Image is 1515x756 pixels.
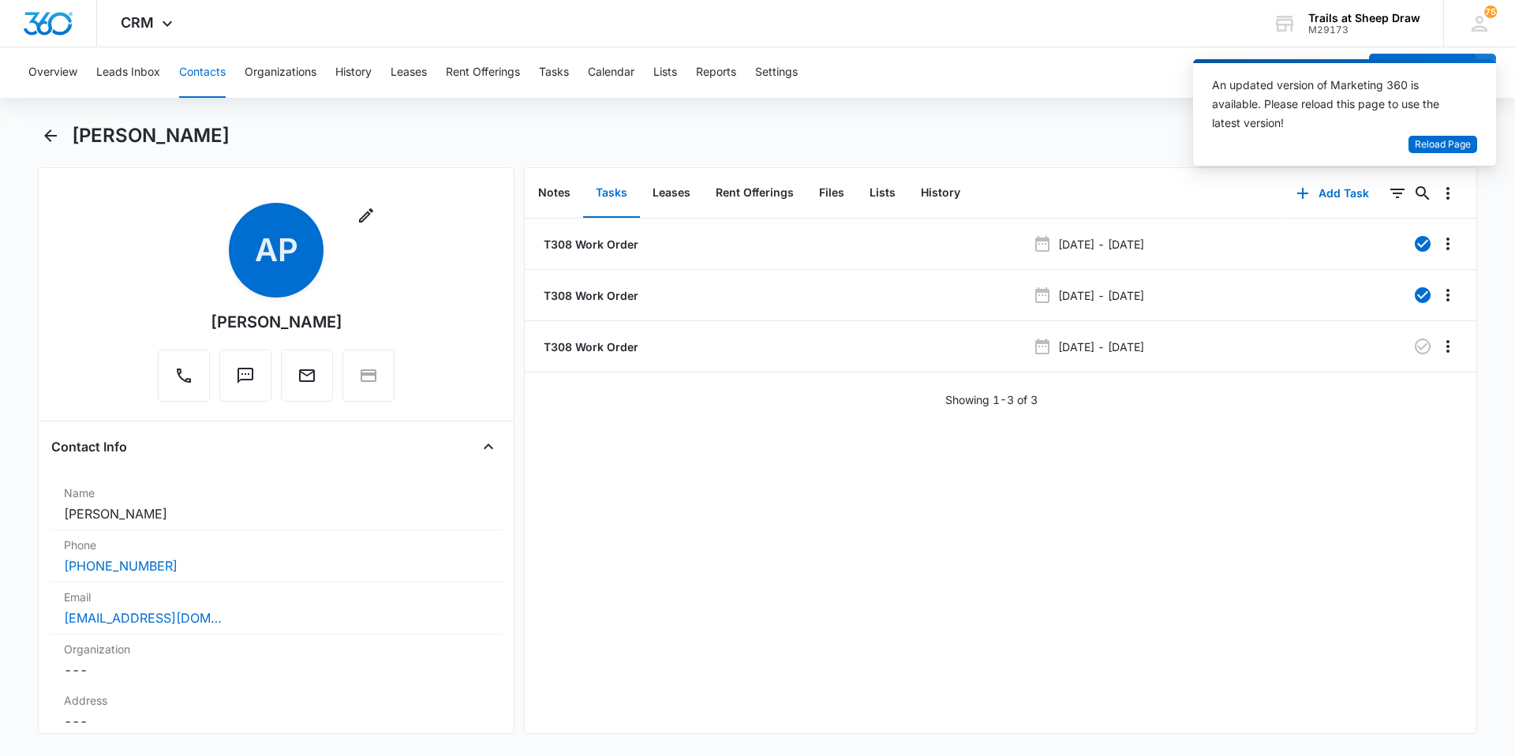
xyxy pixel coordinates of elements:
div: Email[EMAIL_ADDRESS][DOMAIN_NAME] [51,582,501,634]
button: Add Contact [1369,54,1476,92]
label: Address [64,692,488,709]
button: Lists [857,169,908,218]
div: [PERSON_NAME] [211,310,342,334]
button: Contacts [179,47,226,98]
a: Call [158,374,210,387]
button: Add Task [1281,174,1385,212]
button: Lists [653,47,677,98]
p: [DATE] - [DATE] [1058,236,1144,253]
a: T308 Work Order [541,339,638,355]
a: [EMAIL_ADDRESS][DOMAIN_NAME] [64,608,222,627]
button: History [908,169,973,218]
label: Name [64,485,488,501]
button: Back [38,123,62,148]
button: Overflow Menu [1435,181,1461,206]
button: Overflow Menu [1435,334,1461,359]
span: Reload Page [1415,137,1471,152]
button: Overview [28,47,77,98]
button: Close [476,434,501,459]
dd: --- [64,712,488,731]
button: Settings [755,47,798,98]
div: Phone[PHONE_NUMBER] [51,530,501,582]
button: Tasks [539,47,569,98]
div: account name [1308,12,1420,24]
button: Calendar [588,47,634,98]
div: notifications count [1484,6,1497,18]
a: T308 Work Order [541,236,638,253]
button: Overflow Menu [1435,231,1461,256]
button: Text [219,350,271,402]
p: [DATE] - [DATE] [1058,287,1144,304]
a: Text [219,374,271,387]
button: Leases [640,169,703,218]
button: Rent Offerings [446,47,520,98]
span: CRM [121,14,154,31]
label: Email [64,589,488,605]
button: History [335,47,372,98]
p: Showing 1-3 of 3 [945,391,1038,408]
span: AP [229,203,324,298]
span: 75 [1484,6,1497,18]
div: Address--- [51,686,501,738]
button: Call [158,350,210,402]
div: Name[PERSON_NAME] [51,478,501,530]
button: Overflow Menu [1435,283,1461,308]
h1: [PERSON_NAME] [72,124,230,148]
button: Reports [696,47,736,98]
button: Files [806,169,857,218]
label: Organization [64,641,488,657]
button: Tasks [583,169,640,218]
a: Email [281,374,333,387]
div: Organization--- [51,634,501,686]
a: [PHONE_NUMBER] [64,556,178,575]
button: Reload Page [1408,136,1477,154]
a: T308 Work Order [541,287,638,304]
div: account id [1308,24,1420,36]
button: Filters [1385,181,1410,206]
button: Leads Inbox [96,47,160,98]
button: Notes [526,169,583,218]
div: An updated version of Marketing 360 is available. Please reload this page to use the latest version! [1212,76,1458,133]
button: Leases [391,47,427,98]
p: [DATE] - [DATE] [1058,339,1144,355]
dd: --- [64,661,488,679]
h4: Contact Info [51,437,127,456]
button: Organizations [245,47,316,98]
dd: [PERSON_NAME] [64,504,488,523]
button: Email [281,350,333,402]
button: Rent Offerings [703,169,806,218]
label: Phone [64,537,488,553]
button: Search... [1410,181,1435,206]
